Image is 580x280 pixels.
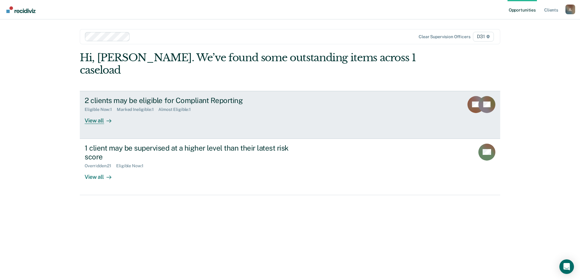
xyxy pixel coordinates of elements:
div: Overridden : 21 [85,163,116,168]
div: J L [565,5,575,14]
div: View all [85,112,119,124]
a: 2 clients may be eligible for Compliant ReportingEligible Now:1Marked Ineligible:1Almost Eligible... [80,91,500,139]
button: Profile dropdown button [565,5,575,14]
span: D31 [473,32,494,42]
div: 2 clients may be eligible for Compliant Reporting [85,96,298,105]
div: Eligible Now : 1 [85,107,117,112]
div: Almost Eligible : 1 [158,107,196,112]
div: Open Intercom Messenger [559,259,574,274]
div: 1 client may be supervised at a higher level than their latest risk score [85,144,298,161]
img: Recidiviz [6,6,35,13]
div: Marked Ineligible : 1 [117,107,158,112]
div: Hi, [PERSON_NAME]. We’ve found some outstanding items across 1 caseload [80,52,416,76]
div: Eligible Now : 1 [116,163,148,168]
div: View all [85,168,119,180]
a: 1 client may be supervised at a higher level than their latest risk scoreOverridden:21Eligible No... [80,139,500,195]
div: Clear supervision officers [419,34,470,39]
